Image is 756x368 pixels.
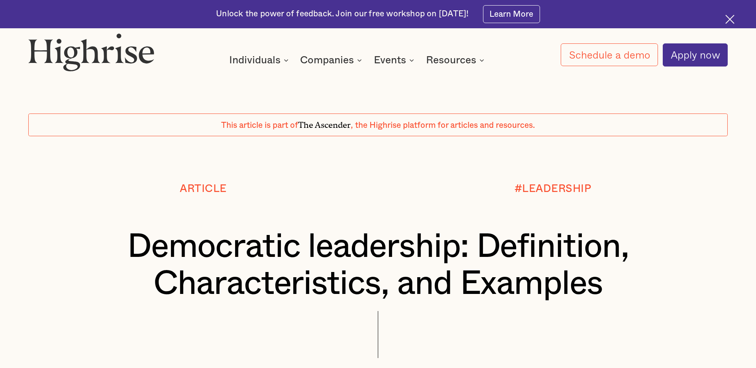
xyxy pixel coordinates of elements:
[426,55,487,65] div: Resources
[374,55,416,65] div: Events
[374,55,406,65] div: Events
[663,43,728,67] a: Apply now
[483,5,540,23] a: Learn More
[216,8,469,20] div: Unlock the power of feedback. Join our free workshop on [DATE]!
[351,121,535,129] span: , the Highrise platform for articles and resources.
[426,55,476,65] div: Resources
[300,55,364,65] div: Companies
[221,121,298,129] span: This article is part of
[514,183,591,195] div: #LEADERSHIP
[725,15,734,24] img: Cross icon
[229,55,281,65] div: Individuals
[57,228,699,302] h1: Democratic leadership: Definition, Characteristics, and Examples
[561,43,658,66] a: Schedule a demo
[298,118,351,128] span: The Ascender
[229,55,291,65] div: Individuals
[180,183,227,195] div: Article
[28,33,155,71] img: Highrise logo
[300,55,354,65] div: Companies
